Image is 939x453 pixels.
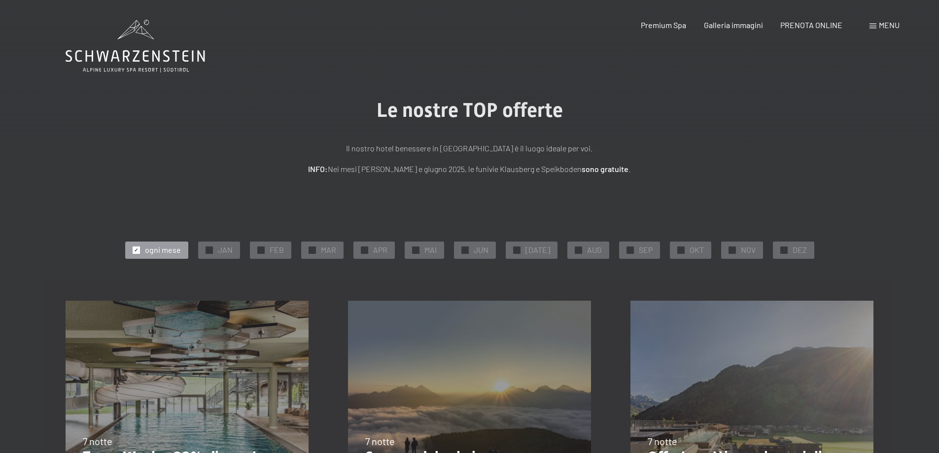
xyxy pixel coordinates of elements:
[362,246,366,253] span: ✓
[321,244,336,255] span: MAR
[474,244,488,255] span: JUN
[690,244,704,255] span: OKT
[134,246,138,253] span: ✓
[576,246,580,253] span: ✓
[704,20,763,30] a: Galleria immagini
[879,20,900,30] span: Menu
[207,246,211,253] span: ✓
[525,244,550,255] span: [DATE]
[679,246,683,253] span: ✓
[587,244,602,255] span: AUG
[365,435,395,447] span: 7 notte
[223,163,716,175] p: Nei mesi [PERSON_NAME] e giugno 2025, le funivie Klausberg e Speikboden .
[648,435,677,447] span: 7 notte
[259,246,263,253] span: ✓
[310,246,314,253] span: ✓
[730,246,734,253] span: ✓
[223,142,716,155] p: Il nostro hotel benessere in [GEOGRAPHIC_DATA] è il luogo ideale per voi.
[83,435,112,447] span: 7 notte
[641,20,686,30] a: Premium Spa
[414,246,417,253] span: ✓
[424,244,437,255] span: MAI
[463,246,467,253] span: ✓
[515,246,519,253] span: ✓
[582,164,628,174] strong: sono gratuite
[628,246,632,253] span: ✓
[145,244,181,255] span: ogni mese
[639,244,653,255] span: SEP
[741,244,756,255] span: NOV
[218,244,233,255] span: JAN
[308,164,328,174] strong: INFO:
[373,244,387,255] span: APR
[793,244,807,255] span: DEZ
[270,244,284,255] span: FEB
[782,246,786,253] span: ✓
[377,99,563,122] span: Le nostre TOP offerte
[780,20,842,30] a: PRENOTA ONLINE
